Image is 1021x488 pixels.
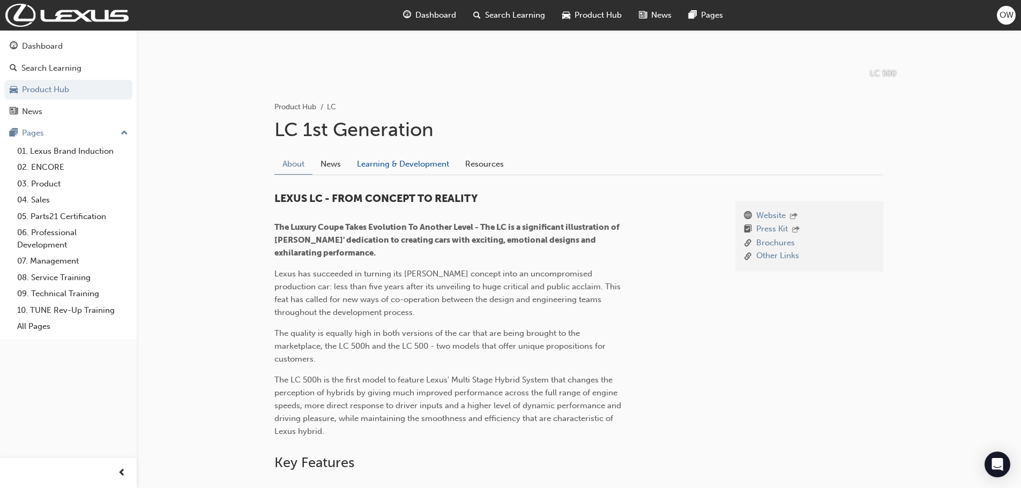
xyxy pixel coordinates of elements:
a: search-iconSearch Learning [465,4,554,26]
span: link-icon [744,250,752,263]
span: The quality is equally high in both versions of the car that are being brought to the marketplace... [274,328,608,364]
span: up-icon [121,126,128,140]
a: Press Kit [756,223,788,237]
a: 09. Technical Training [13,286,132,302]
a: About [274,154,312,175]
a: 02. ENCORE [13,159,132,176]
span: guage-icon [403,9,411,22]
div: Dashboard [22,40,63,52]
a: pages-iconPages [680,4,732,26]
span: www-icon [744,209,752,223]
a: 01. Lexus Brand Induction [13,143,132,160]
a: Website [756,209,786,223]
span: outbound-icon [790,212,798,221]
span: Search Learning [485,9,545,21]
a: Search Learning [4,58,132,78]
span: Lexus has succeeded in turning its [PERSON_NAME] concept into an uncompromised production car: le... [274,269,623,317]
span: Dashboard [415,9,456,21]
a: 05. Parts21 Certification [13,208,132,225]
a: 08. Service Training [13,269,132,286]
a: 03. Product [13,176,132,192]
a: 06. Professional Development [13,224,132,253]
h1: LC 1st Generation [274,118,883,141]
a: Product Hub [274,102,316,111]
a: car-iconProduct Hub [554,4,630,26]
div: Open Intercom Messenger [985,452,1010,477]
div: News [22,106,42,118]
span: news-icon [10,107,18,117]
a: News [312,154,349,174]
a: 07. Management [13,253,132,269]
button: Pages [4,123,132,143]
span: link-icon [744,237,752,250]
span: news-icon [639,9,647,22]
span: The LC 500h is the first model to feature Lexus' Multi Stage Hybrid System that changes the perce... [274,375,623,436]
a: news-iconNews [630,4,680,26]
span: search-icon [10,64,17,73]
a: 10. TUNE Rev-Up Training [13,302,132,319]
span: booktick-icon [744,223,752,237]
h2: Key Features [274,454,883,471]
span: car-icon [562,9,570,22]
a: Learning & Development [349,154,457,174]
a: Resources [457,154,512,174]
span: Product Hub [575,9,622,21]
span: search-icon [473,9,481,22]
span: The Luxury Coupe Takes Evolution To Another Level - The LC is a significant illustration of [PERS... [274,222,621,258]
span: Pages [701,9,723,21]
span: car-icon [10,85,18,95]
img: Trak [5,4,129,27]
p: LC 500 [870,67,896,80]
span: prev-icon [118,467,126,480]
div: Pages [22,127,44,139]
span: pages-icon [689,9,697,22]
button: DashboardSearch LearningProduct HubNews [4,34,132,123]
span: outbound-icon [792,226,800,235]
span: guage-icon [10,42,18,51]
span: News [651,9,672,21]
a: Dashboard [4,36,132,56]
button: OW [997,6,1016,25]
a: guage-iconDashboard [394,4,465,26]
div: Search Learning [21,62,81,74]
a: All Pages [13,318,132,335]
span: pages-icon [10,129,18,138]
a: Brochures [756,237,795,250]
li: LC [327,101,336,114]
span: LEXUS LC - FROM CONCEPT TO REALITY [274,192,478,205]
a: News [4,102,132,122]
a: Other Links [756,250,799,263]
a: Product Hub [4,80,132,100]
a: 04. Sales [13,192,132,208]
span: OW [1000,9,1013,21]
